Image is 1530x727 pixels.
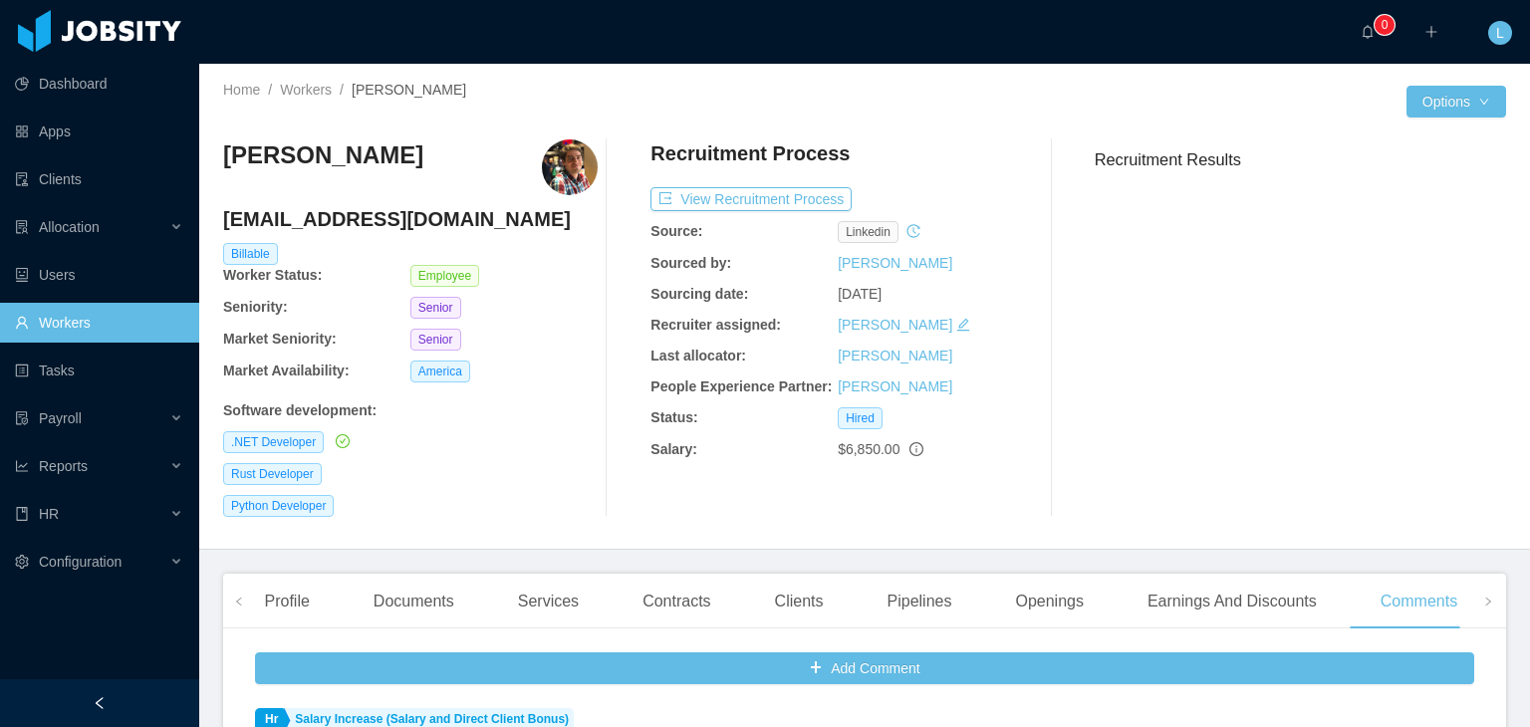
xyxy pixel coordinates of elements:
i: icon: setting [15,555,29,569]
span: Allocation [39,219,100,235]
div: Clients [759,574,840,629]
a: icon: appstoreApps [15,112,183,151]
b: Salary: [650,441,697,457]
span: Rust Developer [223,463,322,485]
i: icon: plus [1424,25,1438,39]
a: Workers [280,82,332,98]
a: [PERSON_NAME] [838,378,952,394]
i: icon: edit [956,318,970,332]
span: Reports [39,458,88,474]
span: L [1496,21,1504,45]
span: / [340,82,344,98]
i: icon: line-chart [15,459,29,473]
h3: Recruitment Results [1095,147,1506,172]
div: Contracts [627,574,726,629]
i: icon: left [234,597,244,606]
b: Status: [650,409,697,425]
a: icon: pie-chartDashboard [15,64,183,104]
span: linkedin [838,221,898,243]
img: 9d9da6bd-9692-430e-a746-c9756be49bb2_61c4a5451b2ad-400w.png [542,139,598,195]
span: America [410,361,470,382]
span: $6,850.00 [838,441,899,457]
b: Software development : [223,402,377,418]
span: Senior [410,329,461,351]
span: [PERSON_NAME] [352,82,466,98]
a: icon: check-circle [332,433,350,449]
b: Sourcing date: [650,286,748,302]
div: Openings [999,574,1100,629]
a: icon: profileTasks [15,351,183,390]
b: Source: [650,223,702,239]
b: Worker Status: [223,267,322,283]
span: / [268,82,272,98]
b: People Experience Partner: [650,378,832,394]
span: Hired [838,407,883,429]
span: info-circle [909,442,923,456]
h3: [PERSON_NAME] [223,139,423,171]
span: [DATE] [838,286,882,302]
a: icon: auditClients [15,159,183,199]
span: .NET Developer [223,431,324,453]
span: Python Developer [223,495,334,517]
span: Employee [410,265,479,287]
b: Market Availability: [223,363,350,378]
i: icon: bell [1361,25,1375,39]
b: Market Seniority: [223,331,337,347]
sup: 0 [1375,15,1395,35]
span: Senior [410,297,461,319]
a: [PERSON_NAME] [838,255,952,271]
a: [PERSON_NAME] [838,317,952,333]
span: HR [39,506,59,522]
div: Profile [248,574,325,629]
i: icon: book [15,507,29,521]
button: icon: exportView Recruitment Process [650,187,852,211]
a: icon: robotUsers [15,255,183,295]
div: Documents [358,574,470,629]
i: icon: check-circle [336,434,350,448]
div: Services [502,574,595,629]
a: [PERSON_NAME] [838,348,952,363]
h4: [EMAIL_ADDRESS][DOMAIN_NAME] [223,205,598,233]
b: Seniority: [223,299,288,315]
i: icon: solution [15,220,29,234]
button: Optionsicon: down [1406,86,1506,118]
a: icon: exportView Recruitment Process [650,191,852,207]
span: Configuration [39,554,122,570]
div: Earnings And Discounts [1132,574,1333,629]
div: Comments [1365,574,1473,629]
i: icon: right [1483,597,1493,606]
a: icon: userWorkers [15,303,183,343]
i: icon: history [906,224,920,238]
span: Payroll [39,410,82,426]
span: Billable [223,243,278,265]
b: Sourced by: [650,255,731,271]
a: Home [223,82,260,98]
div: Pipelines [872,574,968,629]
b: Recruiter assigned: [650,317,781,333]
b: Last allocator: [650,348,746,363]
i: icon: file-protect [15,411,29,425]
h4: Recruitment Process [650,139,850,167]
button: icon: plusAdd Comment [255,652,1474,684]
